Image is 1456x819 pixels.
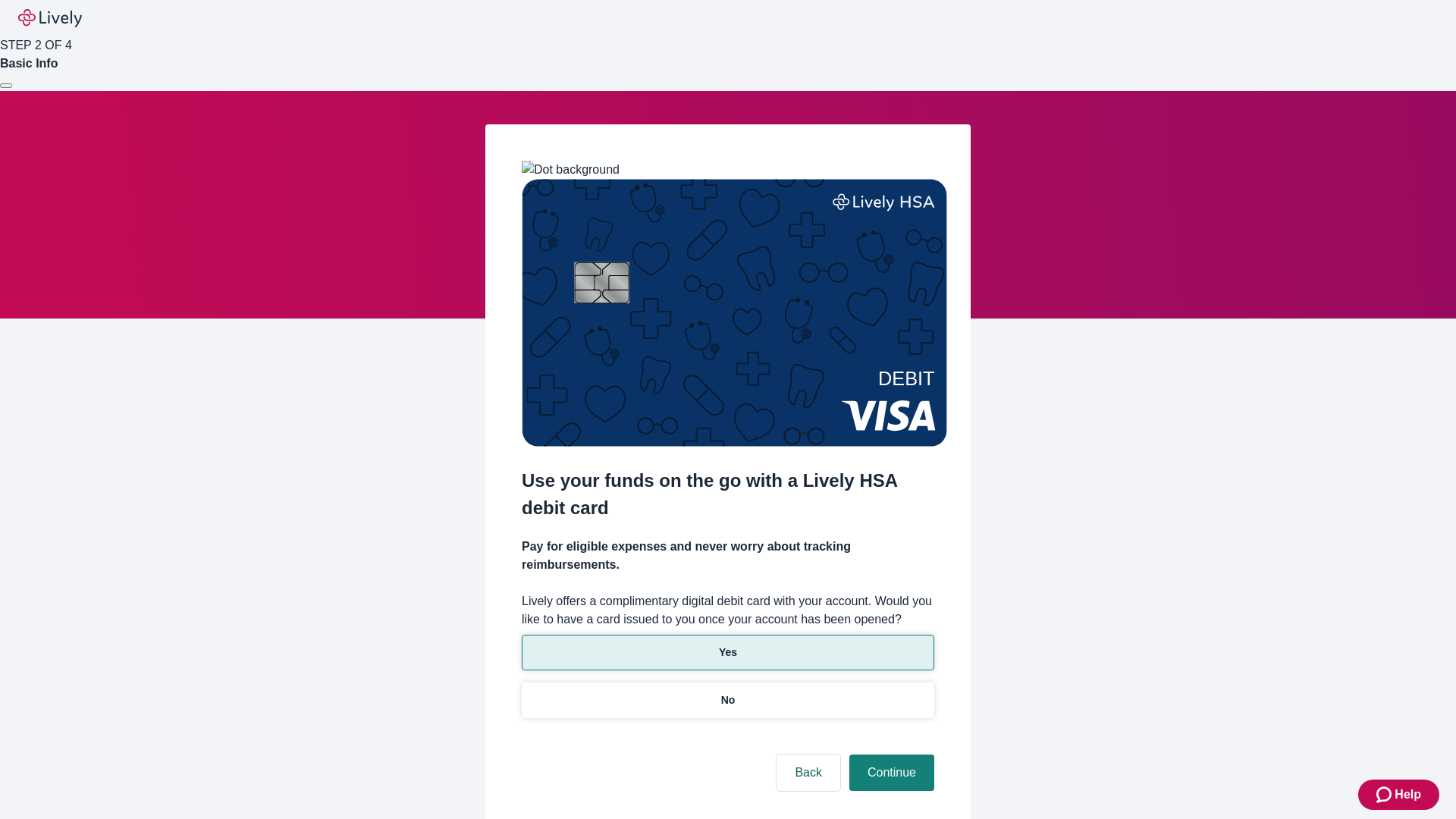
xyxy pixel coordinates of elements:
[777,755,840,791] button: Back
[1358,780,1439,810] button: Zendesk support iconHelp
[721,692,736,708] p: No
[522,161,620,179] img: Dot background
[1395,786,1421,804] span: Help
[522,179,947,447] img: Debit card
[522,635,934,670] button: Yes
[522,467,934,522] h2: Use your funds on the go with a Lively HSA debit card
[522,592,934,629] label: Lively offers a complimentary digital debit card with your account. Would you like to have a card...
[1376,786,1395,804] svg: Zendesk support icon
[849,755,934,791] button: Continue
[522,538,934,574] h4: Pay for eligible expenses and never worry about tracking reimbursements.
[522,682,934,718] button: No
[18,9,82,27] img: Lively
[719,645,737,661] p: Yes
